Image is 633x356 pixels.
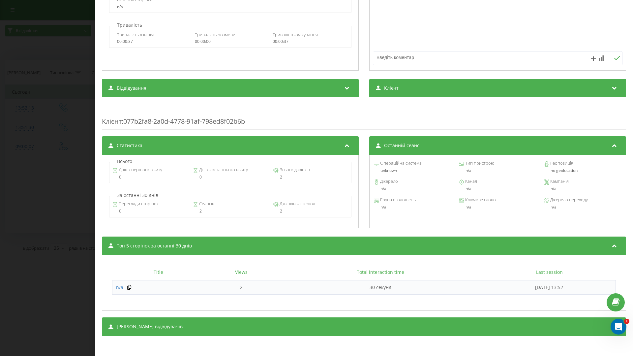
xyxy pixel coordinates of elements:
[116,284,123,290] span: n/a
[374,168,451,173] div: unknown
[544,186,621,191] div: n/a
[549,197,588,203] span: Джерело переходу
[273,39,344,44] div: 00:00:37
[374,186,451,191] div: n/a
[115,192,160,199] p: За останні 30 днів
[102,104,626,130] div: : 077b2fa8-2a0d-4778-91af-798ed8f02b6b
[459,168,536,173] div: n/a
[118,167,162,173] span: Днів з першого візиту
[204,265,278,280] th: Views
[279,201,315,207] span: Дзвінків за період
[464,160,494,167] span: Тип пристрою
[544,168,621,173] div: no geolocation
[204,280,278,295] td: 2
[112,209,187,213] div: 0
[379,178,398,185] span: Джерело
[102,117,122,126] span: Клієнт
[384,142,419,149] span: Останній сеанс
[118,201,159,207] span: Перегляди сторінок
[273,209,348,213] div: 2
[278,265,483,280] th: Total interaction time
[193,209,268,213] div: 2
[193,175,268,179] div: 0
[278,280,483,295] td: 30 секунд
[116,284,123,291] a: n/a
[374,205,451,210] div: n/a
[117,32,154,38] span: Тривалість дзвінка
[273,32,318,38] span: Тривалість очікування
[611,319,626,335] iframe: Intercom live chat
[464,178,477,185] span: Канал
[112,265,204,280] th: Title
[459,186,536,191] div: n/a
[624,319,629,324] span: 1
[112,175,187,179] div: 0
[483,280,616,295] td: [DATE] 13:52
[551,205,621,210] div: n/a
[195,32,235,38] span: Тривалість розмови
[198,167,248,173] span: Днів з останнього візиту
[117,142,142,149] span: Статистика
[279,167,310,173] span: Всього дзвінків
[117,243,192,249] span: Топ 5 сторінок за останні 30 днів
[117,39,188,44] div: 00:00:37
[459,205,536,210] div: n/a
[117,5,343,9] div: n/a
[115,158,134,165] p: Всього
[115,22,144,28] p: Тривалість
[117,323,183,330] span: [PERSON_NAME] відвідувачів
[379,160,422,167] span: Операційна система
[549,178,569,185] span: Кампанія
[117,85,146,91] span: Відвідування
[483,265,616,280] th: Last session
[464,197,496,203] span: Ключове слово
[379,197,416,203] span: Група оголошень
[549,160,573,167] span: Геопозиція
[273,175,348,179] div: 2
[384,85,399,91] span: Клієнт
[198,201,214,207] span: Сеансів
[195,39,266,44] div: 00:00:00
